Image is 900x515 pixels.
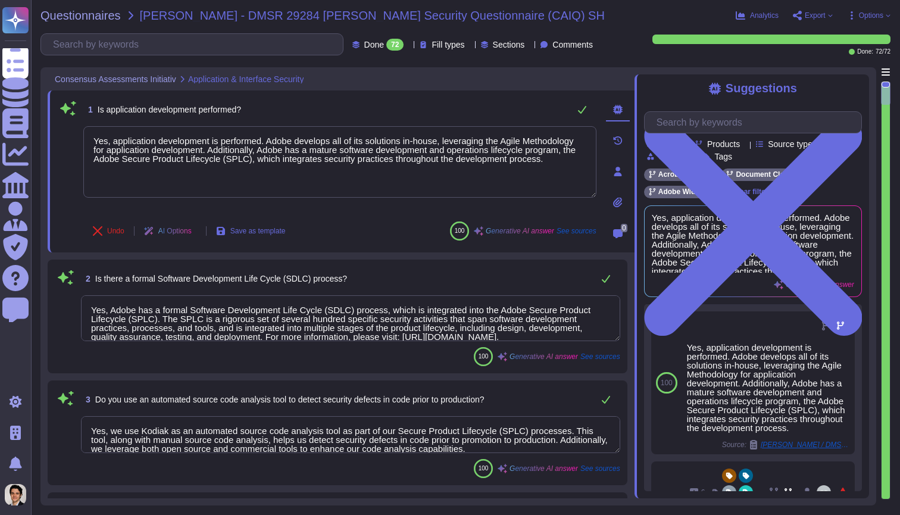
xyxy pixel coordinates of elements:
[557,227,596,235] span: See sources
[95,395,485,404] span: Do you use an automated source code analysis tool to detect security defects in code prior to pro...
[761,441,850,448] span: [PERSON_NAME] / DMSR 29284 [PERSON_NAME] Security Questionnaire (CAIQ) SH
[486,227,554,235] span: Generative AI answer
[580,465,620,472] span: See sources
[40,10,121,21] span: Questionnaires
[432,40,464,49] span: Fill types
[493,40,525,49] span: Sections
[2,482,35,508] button: user
[98,105,241,114] span: Is application development performed?
[364,40,384,49] span: Done
[722,440,850,450] span: Source:
[81,274,90,283] span: 2
[552,40,593,49] span: Comments
[81,295,620,341] textarea: Yes, Adobe has a formal Software Development Life Cycle (SDLC) process, which is integrated into ...
[651,112,861,133] input: Search by keywords
[750,12,779,19] span: Analytics
[621,224,627,232] span: 0
[876,49,890,55] span: 72 / 72
[81,416,620,453] textarea: Yes, we use Kodiak as an automated source code analysis tool as part of our Secure Product Lifecy...
[661,379,673,386] span: 100
[47,34,343,55] input: Search by keywords
[479,353,489,360] span: 100
[83,105,93,114] span: 1
[95,274,347,283] span: Is there a formal Software Development Life Cycle (SDLC) process?
[580,353,620,360] span: See sources
[479,465,489,472] span: 100
[805,12,826,19] span: Export
[230,227,286,235] span: Save as template
[207,219,295,243] button: Save as template
[510,353,578,360] span: Generative AI answer
[455,227,465,234] span: 100
[158,227,192,235] span: AI Options
[857,49,873,55] span: Done:
[701,489,705,496] span: 6
[81,395,90,404] span: 3
[859,12,883,19] span: Options
[140,10,605,21] span: [PERSON_NAME] - DMSR 29284 [PERSON_NAME] Security Questionnaire (CAIQ) SH
[83,126,596,198] textarea: Yes, application development is performed. Adobe develops all of its solutions in-house, leveragi...
[5,484,26,505] img: user
[817,485,831,500] img: user
[736,11,779,20] button: Analytics
[107,227,124,235] span: Undo
[386,39,404,51] div: 72
[83,219,134,243] button: Undo
[510,465,578,472] span: Generative AI answer
[687,343,850,432] div: Yes, application development is performed. Adobe develops all of its solutions in-house, leveragi...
